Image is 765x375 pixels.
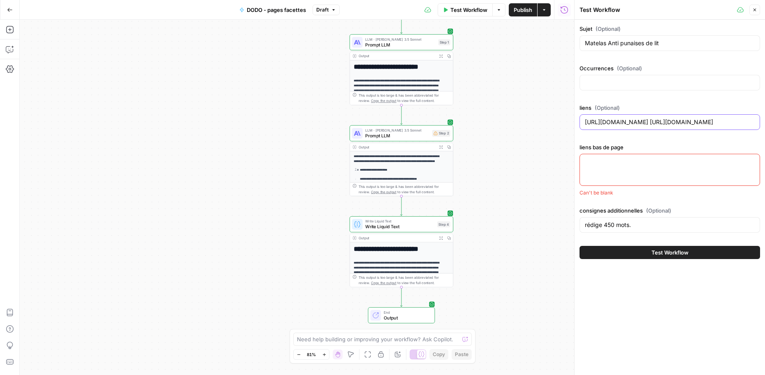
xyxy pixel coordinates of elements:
button: DODO - pages facettes [234,3,311,16]
span: (Optional) [595,104,620,112]
button: Test Workflow [438,3,492,16]
span: LLM · [PERSON_NAME] 3.5 Sonnet [365,37,436,42]
label: consignes additionnelles [580,206,760,215]
div: This output is too large & has been abbreviated for review. to view the full content. [359,275,450,285]
div: Step 1 [438,39,450,46]
span: Output [384,314,429,321]
div: Output [359,144,435,150]
span: (Optional) [596,25,621,33]
div: Step 4 [437,221,450,227]
g: Edge from start to step_1 [401,14,403,33]
span: Write Liquid Text [365,219,434,224]
label: liens bas de page [580,143,760,151]
span: Copy [433,351,445,358]
span: Test Workflow [450,6,487,14]
g: Edge from step_1 to step_2 [401,105,403,125]
div: Output [359,235,435,241]
span: 81% [307,351,316,358]
button: Publish [509,3,537,16]
span: Draft [316,6,329,14]
button: Paste [452,349,472,360]
span: Test Workflow [651,248,688,257]
span: End [384,310,429,315]
span: (Optional) [646,206,671,215]
span: Write Liquid Text [365,223,434,230]
span: Publish [514,6,532,14]
span: Prompt LLM [365,132,429,139]
div: Can't be blank [580,189,760,197]
label: Sujet [580,25,760,33]
span: (Optional) [617,64,642,72]
g: Edge from step_2 to step_4 [401,196,403,215]
button: Test Workflow [580,246,760,259]
label: Occurrences [580,64,760,72]
span: DODO - pages facettes [247,6,306,14]
span: Paste [455,351,468,358]
div: EndOutput [350,307,453,323]
div: This output is too large & has been abbreviated for review. to view the full content. [359,93,450,104]
div: Output [359,53,435,59]
span: LLM · [PERSON_NAME] 3.5 Sonnet [365,127,429,133]
span: Prompt LLM [365,41,436,48]
button: Draft [313,5,340,15]
div: Step 2 [432,130,450,137]
div: This output is too large & has been abbreviated for review. to view the full content. [359,184,450,194]
span: Copy the output [371,99,396,103]
span: Copy the output [371,190,396,194]
span: Copy the output [371,281,396,285]
g: Edge from step_4 to end [401,287,403,306]
label: liens [580,104,760,112]
button: Copy [429,349,448,360]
